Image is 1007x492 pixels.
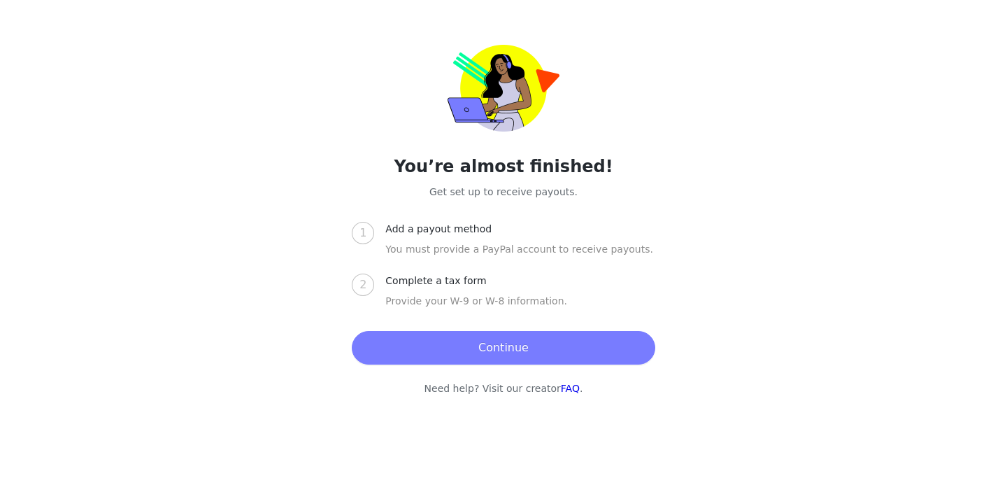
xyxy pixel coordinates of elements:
[385,242,655,274] div: You must provide a PayPal account to receive payouts.
[359,278,366,291] span: 2
[276,185,731,199] p: Get set up to receive payouts.
[359,226,366,239] span: 1
[385,274,497,288] div: Complete a tax form
[448,45,559,132] img: trolley-payout-onboarding.png
[385,294,655,325] div: Provide your W-9 or W-8 information.
[352,331,655,365] button: Continue
[276,381,731,396] p: Need help? Visit our creator .
[561,383,580,394] a: FAQ
[385,222,503,237] div: Add a payout method
[276,154,731,179] h2: You’re almost finished!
